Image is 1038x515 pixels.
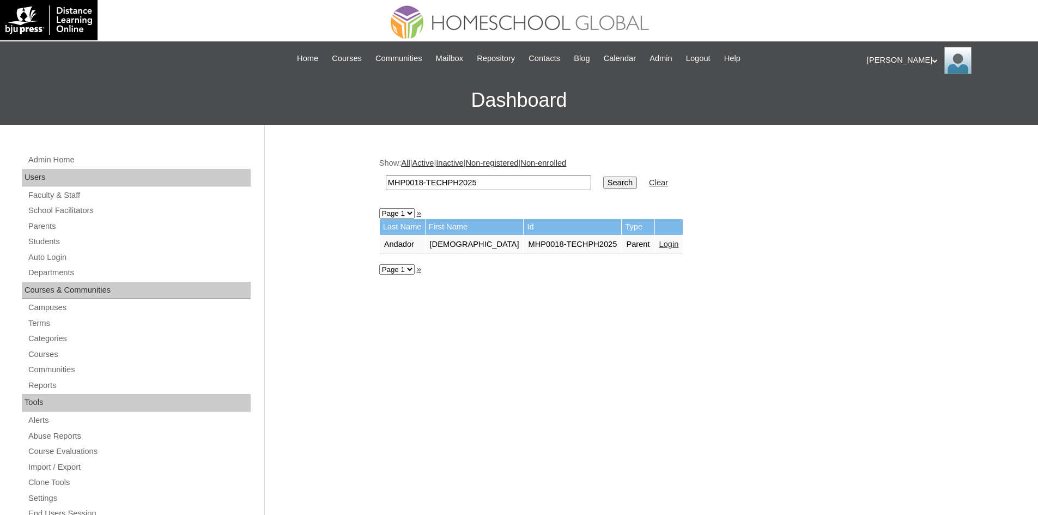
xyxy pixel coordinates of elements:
a: All [401,159,410,167]
span: Communities [375,52,422,65]
a: Repository [471,52,520,65]
td: First Name [426,219,524,235]
a: Parents [27,220,251,233]
a: Inactive [436,159,464,167]
a: Import / Export [27,461,251,474]
a: Alerts [27,414,251,427]
a: Course Evaluations [27,445,251,458]
span: Blog [574,52,590,65]
span: Calendar [604,52,636,65]
a: Clear [649,178,668,187]
td: Parent [622,235,654,254]
a: Admin Home [27,153,251,167]
a: Students [27,235,251,249]
a: Contacts [523,52,566,65]
a: Help [719,52,746,65]
h3: Dashboard [5,76,1033,125]
span: Contacts [529,52,560,65]
a: Campuses [27,301,251,314]
td: Type [622,219,654,235]
input: Search [603,177,637,189]
a: Communities [27,363,251,377]
div: Show: | | | | [379,157,919,196]
a: Reports [27,379,251,392]
span: Courses [332,52,362,65]
span: Logout [686,52,711,65]
img: logo-white.png [5,5,92,35]
a: Login [659,240,679,249]
div: Courses & Communities [22,282,251,299]
a: Courses [326,52,367,65]
span: Repository [477,52,515,65]
a: Categories [27,332,251,346]
a: Mailbox [430,52,469,65]
td: Id [524,219,621,235]
div: [PERSON_NAME] [867,47,1027,74]
span: Admin [649,52,672,65]
td: Andador [380,235,425,254]
input: Search [386,175,591,190]
td: Last Name [380,219,425,235]
a: Departments [27,266,251,280]
span: Help [724,52,740,65]
a: » [417,209,421,217]
a: Communities [370,52,428,65]
a: Courses [27,348,251,361]
a: Admin [644,52,678,65]
div: Tools [22,394,251,411]
a: Home [292,52,324,65]
a: Settings [27,492,251,505]
a: Active [412,159,434,167]
a: School Facilitators [27,204,251,217]
span: Mailbox [436,52,464,65]
a: Non-registered [466,159,519,167]
a: Logout [681,52,716,65]
td: MHP0018-TECHPH2025 [524,235,621,254]
span: Home [297,52,318,65]
a: Faculty & Staff [27,189,251,202]
a: Clone Tools [27,476,251,489]
div: Users [22,169,251,186]
a: Calendar [598,52,641,65]
a: Abuse Reports [27,429,251,443]
a: Blog [568,52,595,65]
a: Terms [27,317,251,330]
a: Non-enrolled [520,159,566,167]
td: [DEMOGRAPHIC_DATA] [426,235,524,254]
img: Ariane Ebuen [944,47,972,74]
a: Auto Login [27,251,251,264]
a: » [417,265,421,274]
